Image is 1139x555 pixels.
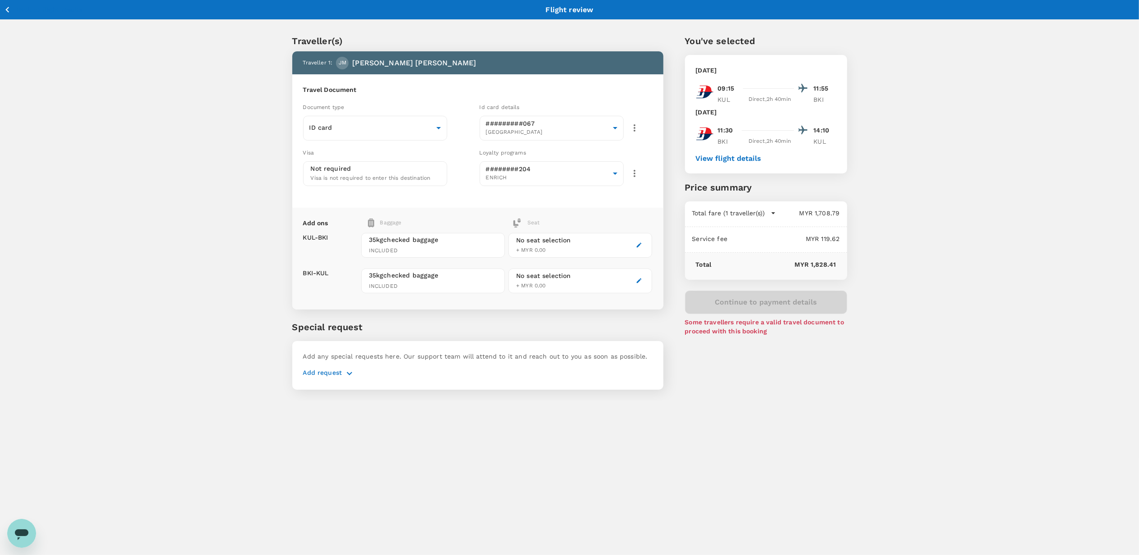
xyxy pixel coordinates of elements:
button: View flight details [696,155,762,163]
img: baggage-icon [513,218,522,227]
p: Add request [303,368,342,379]
button: Back to flight results [4,4,82,15]
p: MYR 1,828.41 [711,260,836,269]
img: MH [696,125,714,143]
p: KUL [814,137,836,146]
span: + MYR 0.00 [516,282,546,289]
div: Direct , 2h 40min [746,137,794,146]
p: Some travellers require a valid travel document to proceed with this booking [685,318,847,336]
button: Total fare (1 traveller(s)) [692,209,776,218]
p: #########067 [486,119,608,128]
img: MH [696,83,714,101]
p: MYR 1,708.79 [776,209,840,218]
iframe: Button to launch messaging window [7,519,36,548]
span: Visa [303,150,314,156]
p: [PERSON_NAME] [PERSON_NAME] [352,58,476,68]
p: ID card [309,123,433,132]
p: Service fee [692,234,728,243]
div: #########067[GEOGRAPHIC_DATA] [480,113,624,143]
p: Add ons [303,218,328,227]
p: KUL [718,95,740,104]
p: KUL - BKI [303,233,328,242]
p: BKI - KUL [303,268,329,277]
p: 14:10 [814,126,836,135]
p: Total [696,260,712,269]
span: 35kg checked baggage [369,271,497,280]
div: Direct , 2h 40min [746,95,794,104]
p: You've selected [685,34,847,48]
p: Price summary [685,181,847,194]
p: Traveller 1 : [303,59,333,68]
div: No seat selection [516,236,571,245]
div: ID card [303,117,447,139]
div: ########204ENRICH [480,159,624,189]
span: INCLUDED [369,282,497,291]
p: [DATE] [696,108,717,117]
p: Flight review [546,5,594,15]
span: Visa is not required to enter this destination [311,175,431,181]
p: MYR 119.62 [727,234,840,243]
p: 11:30 [718,126,733,135]
p: BKI [718,137,740,146]
p: Back to flight results [17,5,82,14]
p: [DATE] [696,66,717,75]
p: Add any special requests here. Our support team will attend to it and reach out to you as soon as... [303,352,653,361]
div: No seat selection [516,271,571,281]
p: Not required [311,164,351,173]
p: Special request [292,320,663,334]
span: Id card details [480,104,520,110]
p: Total fare (1 traveller(s)) [692,209,765,218]
p: 11:55 [814,84,836,93]
p: ########204 [486,164,609,173]
div: Seat [513,218,540,227]
span: 35kg checked baggage [369,235,497,244]
span: [GEOGRAPHIC_DATA] [486,128,609,137]
span: JM [339,59,346,68]
p: BKI [814,95,836,104]
h6: Travel Document [303,85,653,95]
span: Document type [303,104,345,110]
span: INCLUDED [369,246,497,255]
span: Loyalty programs [480,150,526,156]
div: Baggage [368,218,473,227]
img: baggage-icon [368,218,374,227]
span: + MYR 0.00 [516,247,546,253]
p: 09:15 [718,84,735,93]
span: ENRICH [486,173,609,182]
p: Traveller(s) [292,34,663,48]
